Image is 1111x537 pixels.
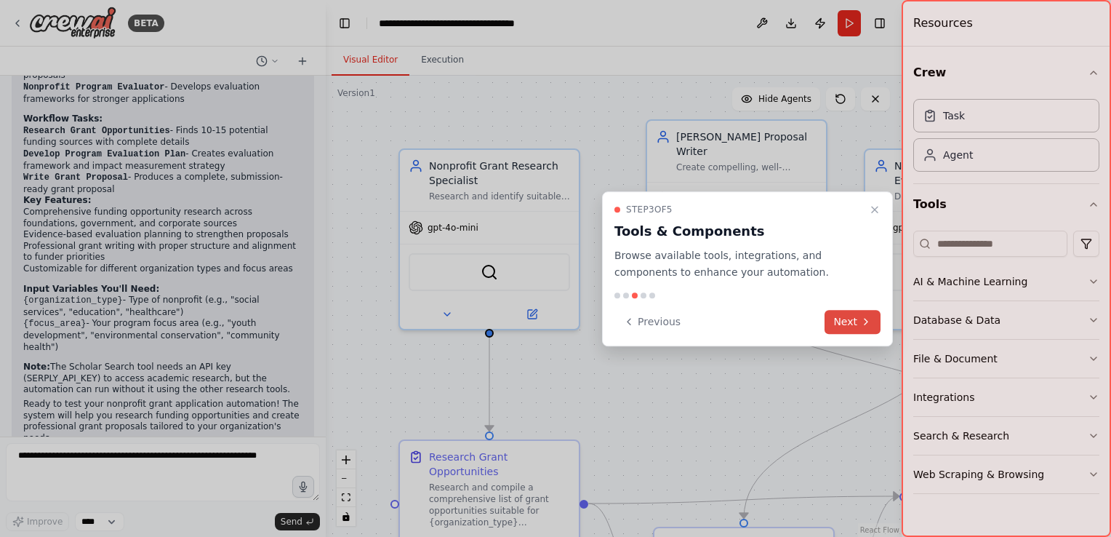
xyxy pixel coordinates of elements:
[614,221,863,242] h3: Tools & Components
[825,310,881,334] button: Next
[614,247,863,281] p: Browse available tools, integrations, and components to enhance your automation.
[334,13,355,33] button: Hide left sidebar
[626,204,673,215] span: Step 3 of 5
[866,201,883,218] button: Close walkthrough
[614,310,689,334] button: Previous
